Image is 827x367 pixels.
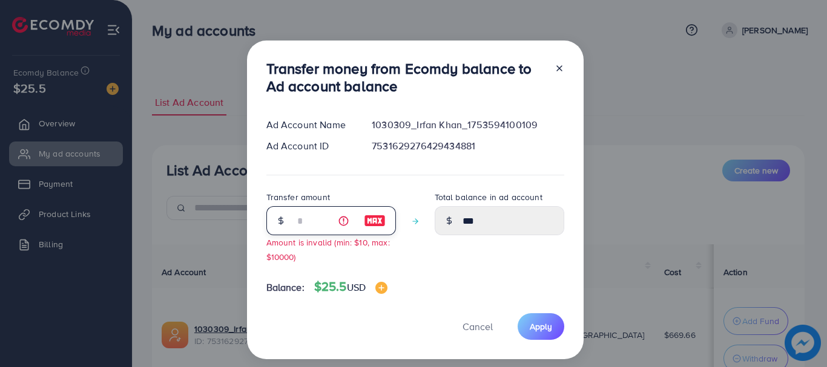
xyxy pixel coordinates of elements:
[266,281,305,294] span: Balance:
[518,313,564,339] button: Apply
[314,279,387,294] h4: $25.5
[362,118,573,132] div: 1030309_Irfan Khan_1753594100109
[435,191,542,203] label: Total balance in ad account
[530,320,552,333] span: Apply
[364,213,386,228] img: image
[266,191,330,203] label: Transfer amount
[257,139,363,153] div: Ad Account ID
[266,60,545,95] h3: Transfer money from Ecomdy balance to Ad account balance
[362,139,573,153] div: 7531629276429434881
[375,282,387,294] img: image
[266,236,390,262] small: Amount is invalid (min: $10, max: $10000)
[463,320,493,333] span: Cancel
[347,281,366,294] span: USD
[447,313,508,339] button: Cancel
[257,118,363,132] div: Ad Account Name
